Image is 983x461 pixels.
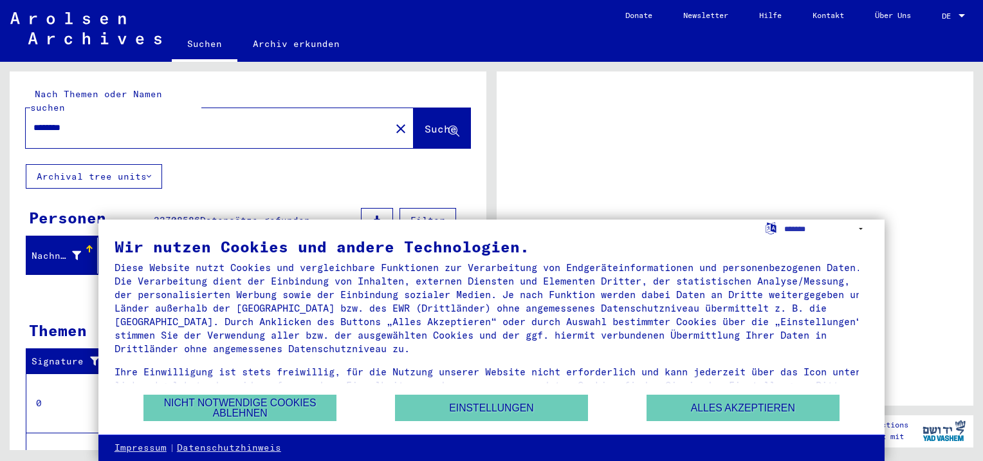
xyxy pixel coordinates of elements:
label: Sprache auswählen [764,221,778,234]
div: Wir nutzen Cookies und andere Technologien. [115,239,868,254]
div: Signature [32,355,105,368]
mat-header-cell: Nachname [26,238,98,274]
span: Datensätze gefunden [200,214,310,226]
button: Nicht notwendige Cookies ablehnen [143,395,336,421]
button: Alles akzeptieren [647,395,840,421]
div: Themen [29,319,87,342]
div: Ihre Einwilligung ist stets freiwillig, für die Nutzung unserer Website nicht erforderlich und ka... [115,365,868,406]
button: Einstellungen [395,395,588,421]
div: Personen [29,206,106,229]
div: Diese Website nutzt Cookies und vergleichbare Funktionen zur Verarbeitung von Endgeräteinformatio... [115,261,868,355]
a: Archiv erkunden [237,28,355,59]
button: Archival tree units [26,164,162,189]
div: Signature [32,352,118,372]
img: Arolsen_neg.svg [10,12,161,44]
a: Impressum [115,442,167,455]
button: Clear [388,115,414,141]
img: yv_logo.png [920,415,968,447]
span: 33708586 [154,214,200,226]
span: Suche [425,122,457,135]
div: Nachname [32,245,97,266]
div: Nachname [32,249,81,263]
td: 0 [26,373,115,433]
span: Filter [410,214,445,226]
mat-label: Nach Themen oder Namen suchen [30,88,162,113]
mat-icon: close [393,121,409,136]
button: Suche [414,108,470,148]
a: Datenschutzhinweis [177,442,281,455]
select: Sprache auswählen [784,220,868,238]
a: Suchen [172,28,237,62]
span: DE [942,12,956,21]
button: Filter [400,208,456,232]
